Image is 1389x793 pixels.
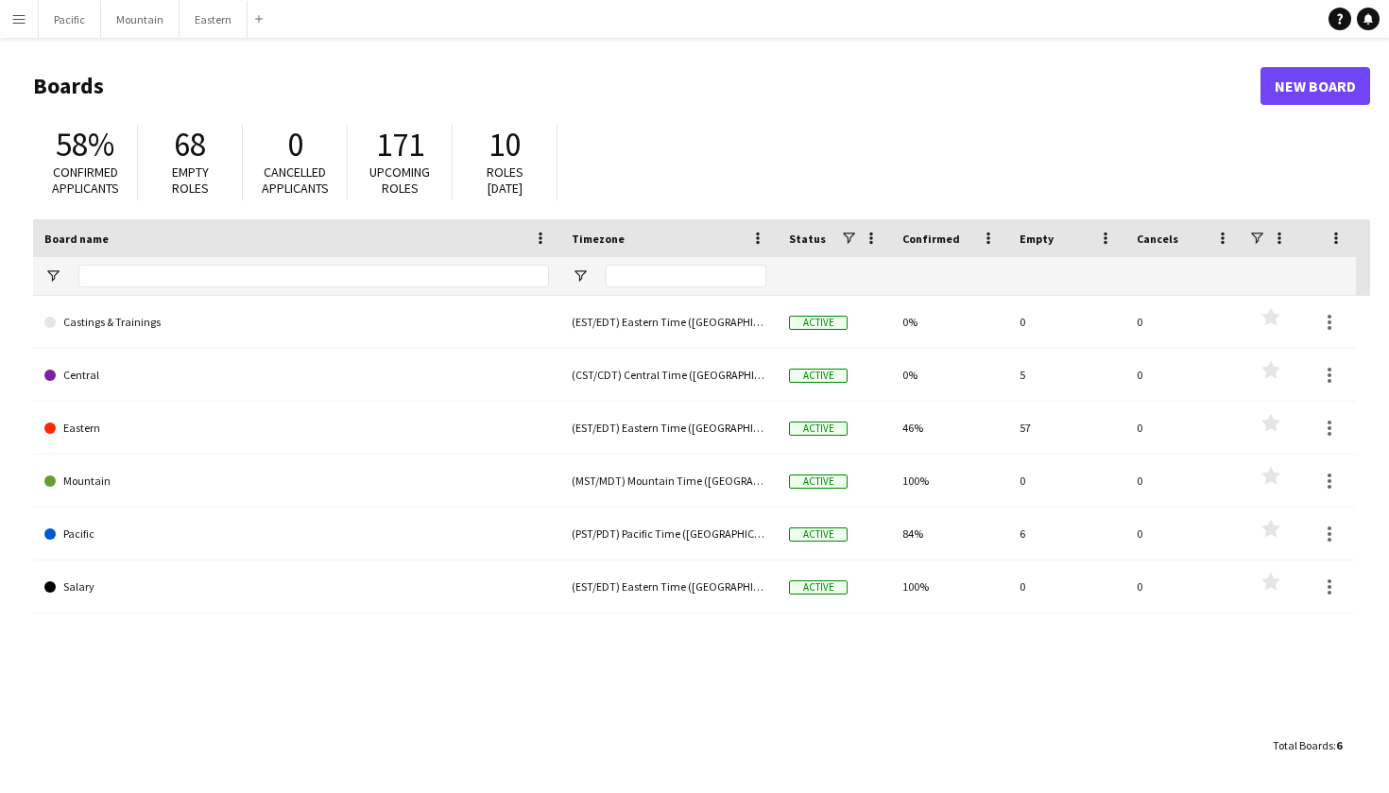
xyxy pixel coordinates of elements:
div: 5 [1008,349,1125,401]
a: Salary [44,560,549,613]
span: 0 [287,124,303,165]
div: 0 [1125,296,1243,348]
span: Cancelled applicants [262,164,329,197]
a: New Board [1260,67,1370,105]
span: Timezone [572,232,625,246]
div: (EST/EDT) Eastern Time ([GEOGRAPHIC_DATA] & [GEOGRAPHIC_DATA]) [560,402,778,454]
span: 6 [1336,738,1342,752]
div: 100% [891,455,1008,507]
span: Status [789,232,826,246]
div: (EST/EDT) Eastern Time ([GEOGRAPHIC_DATA] & [GEOGRAPHIC_DATA]) [560,296,778,348]
div: 0 [1125,349,1243,401]
input: Board name Filter Input [78,265,549,287]
button: Mountain [101,1,180,38]
a: Eastern [44,402,549,455]
div: 0 [1008,560,1125,612]
div: 0 [1008,455,1125,507]
span: Active [789,580,848,595]
div: 0 [1125,455,1243,507]
div: 0 [1008,296,1125,348]
button: Open Filter Menu [572,267,589,284]
div: 6 [1008,508,1125,560]
div: 57 [1008,402,1125,454]
div: (CST/CDT) Central Time ([GEOGRAPHIC_DATA] & [GEOGRAPHIC_DATA]) [560,349,778,401]
button: Eastern [180,1,248,38]
span: Active [789,422,848,436]
button: Pacific [39,1,101,38]
span: Upcoming roles [369,164,430,197]
span: Roles [DATE] [487,164,523,197]
span: Active [789,369,848,383]
div: (PST/PDT) Pacific Time ([GEOGRAPHIC_DATA] & [GEOGRAPHIC_DATA]) [560,508,778,560]
span: Confirmed applicants [52,164,119,197]
span: 68 [174,124,206,165]
h1: Boards [33,72,1260,100]
div: (EST/EDT) Eastern Time ([GEOGRAPHIC_DATA] & [GEOGRAPHIC_DATA]) [560,560,778,612]
div: 84% [891,508,1008,560]
span: Empty roles [172,164,209,197]
span: 171 [376,124,424,165]
div: 0 [1125,508,1243,560]
div: : [1273,727,1342,764]
div: (MST/MDT) Mountain Time ([GEOGRAPHIC_DATA] & [GEOGRAPHIC_DATA]) [560,455,778,507]
div: 0 [1125,402,1243,454]
span: Total Boards [1273,738,1333,752]
span: Confirmed [902,232,960,246]
a: Mountain [44,455,549,508]
div: 0 [1125,560,1243,612]
div: 100% [891,560,1008,612]
span: Cancels [1137,232,1178,246]
button: Open Filter Menu [44,267,61,284]
span: Board name [44,232,109,246]
div: 0% [891,296,1008,348]
input: Timezone Filter Input [606,265,766,287]
a: Castings & Trainings [44,296,549,349]
div: 46% [891,402,1008,454]
div: 0% [891,349,1008,401]
span: Active [789,474,848,489]
span: Active [789,527,848,542]
span: Empty [1020,232,1054,246]
span: Active [789,316,848,330]
span: 10 [489,124,521,165]
a: Pacific [44,508,549,560]
span: 58% [56,124,114,165]
a: Central [44,349,549,402]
